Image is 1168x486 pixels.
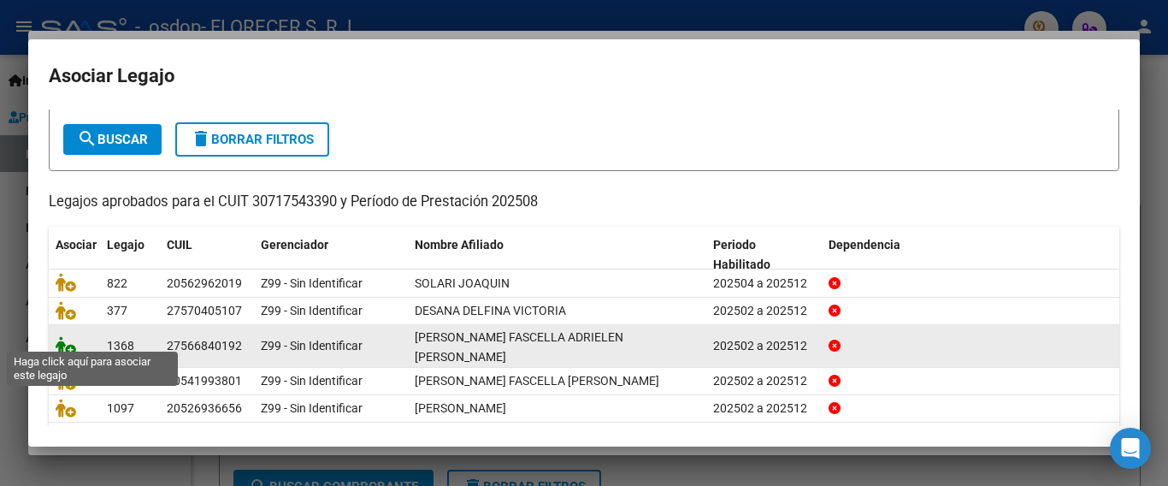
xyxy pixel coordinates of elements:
[713,399,815,418] div: 202502 a 202512
[415,401,506,415] span: OJEDA RIZZO MANUEL
[706,227,822,283] datatable-header-cell: Periodo Habilitado
[261,374,363,388] span: Z99 - Sin Identificar
[107,339,134,353] span: 1368
[107,238,145,252] span: Legajo
[261,401,363,415] span: Z99 - Sin Identificar
[822,227,1120,283] datatable-header-cell: Dependencia
[191,128,211,149] mat-icon: delete
[49,227,100,283] datatable-header-cell: Asociar
[713,371,815,391] div: 202502 a 202512
[167,238,192,252] span: CUIL
[713,238,770,271] span: Periodo Habilitado
[415,304,566,317] span: DESANA DELFINA VICTORIA
[107,374,134,388] span: 1422
[160,227,254,283] datatable-header-cell: CUIL
[167,274,242,293] div: 20562962019
[713,336,815,356] div: 202502 a 202512
[107,401,134,415] span: 1097
[415,374,659,388] span: ACOSTA FASCELLA JOAQUIN DARIO
[261,276,363,290] span: Z99 - Sin Identificar
[107,304,127,317] span: 377
[713,301,815,321] div: 202502 a 202512
[408,227,706,283] datatable-header-cell: Nombre Afiliado
[107,276,127,290] span: 822
[175,122,329,157] button: Borrar Filtros
[167,399,242,418] div: 20526936656
[56,238,97,252] span: Asociar
[254,227,408,283] datatable-header-cell: Gerenciador
[713,274,815,293] div: 202504 a 202512
[415,330,623,364] span: ACOSTA FASCELLA ADRIELEN HILDA
[1110,428,1151,469] div: Open Intercom Messenger
[49,60,1119,92] h2: Asociar Legajo
[829,238,900,252] span: Dependencia
[77,132,148,147] span: Buscar
[415,276,510,290] span: SOLARI JOAQUIN
[77,128,97,149] mat-icon: search
[191,132,314,147] span: Borrar Filtros
[167,336,242,356] div: 27566840192
[261,304,363,317] span: Z99 - Sin Identificar
[167,301,242,321] div: 27570405107
[49,192,1119,213] p: Legajos aprobados para el CUIT 30717543390 y Período de Prestación 202508
[261,238,328,252] span: Gerenciador
[100,227,160,283] datatable-header-cell: Legajo
[167,371,242,391] div: 20541993801
[63,124,162,155] button: Buscar
[261,339,363,353] span: Z99 - Sin Identificar
[415,238,504,252] span: Nombre Afiliado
